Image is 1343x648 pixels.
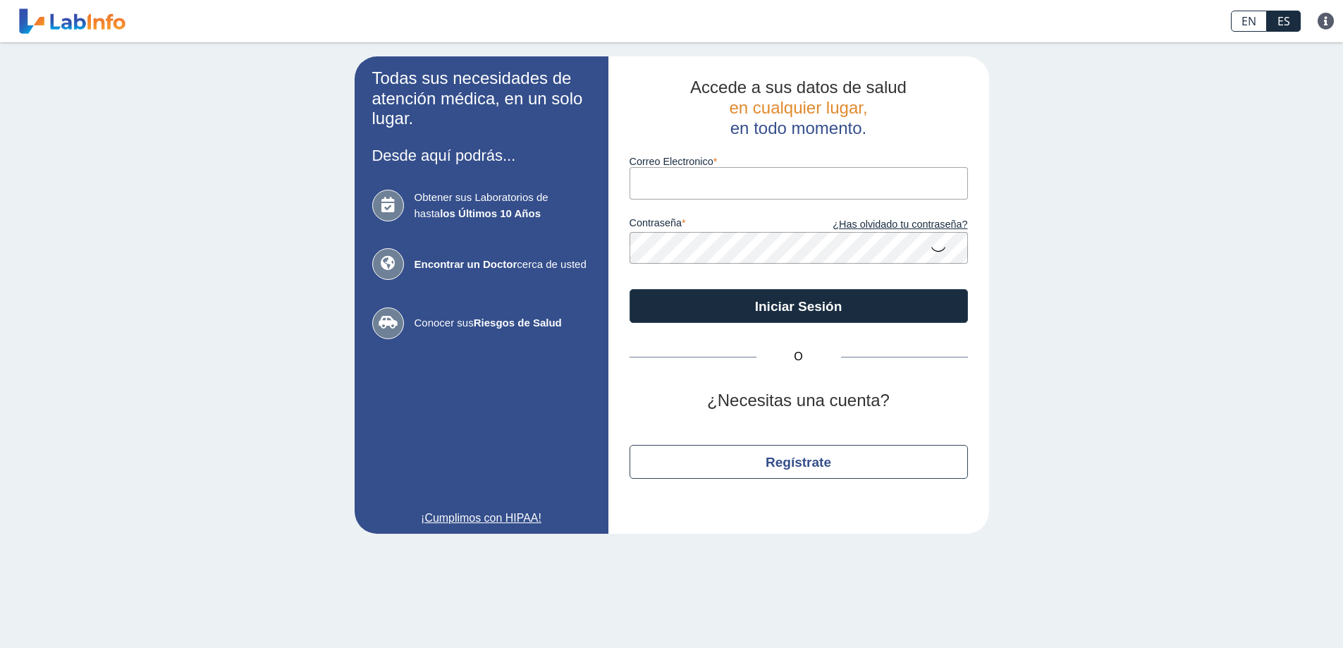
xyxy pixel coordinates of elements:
span: Accede a sus datos de salud [690,78,907,97]
a: EN [1231,11,1267,32]
button: Regístrate [630,445,968,479]
a: ¿Has olvidado tu contraseña? [799,217,968,233]
h3: Desde aquí podrás... [372,147,591,164]
b: Encontrar un Doctor [415,258,517,270]
h2: Todas sus necesidades de atención médica, en un solo lugar. [372,68,591,129]
span: cerca de usted [415,257,591,273]
span: O [756,348,841,365]
label: contraseña [630,217,799,233]
button: Iniciar Sesión [630,289,968,323]
b: los Últimos 10 Años [440,207,541,219]
span: en cualquier lugar, [729,98,867,117]
a: ¡Cumplimos con HIPAA! [372,510,591,527]
a: ES [1267,11,1301,32]
span: Obtener sus Laboratorios de hasta [415,190,591,221]
span: Conocer sus [415,315,591,331]
iframe: Help widget launcher [1218,593,1327,632]
label: Correo Electronico [630,156,968,167]
span: en todo momento. [730,118,866,137]
h2: ¿Necesitas una cuenta? [630,391,968,411]
b: Riesgos de Salud [474,317,562,329]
